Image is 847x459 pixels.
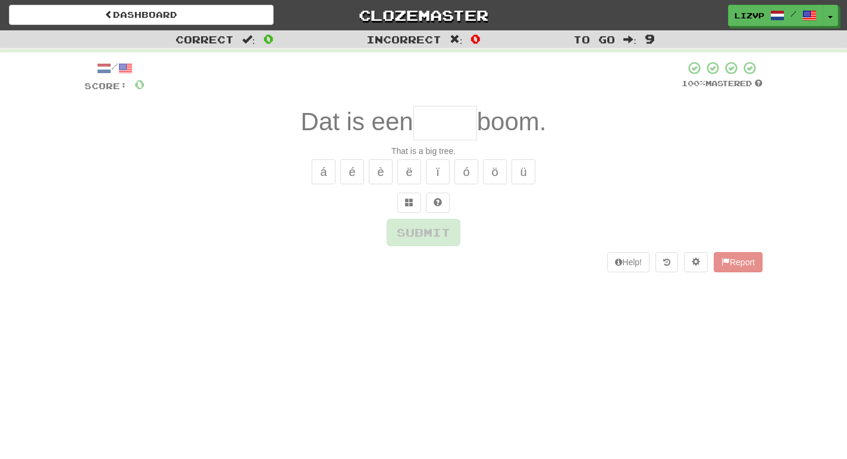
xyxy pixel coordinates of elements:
button: Switch sentence to multiple choice alt+p [397,193,421,213]
span: LizVP [735,10,764,21]
button: Round history (alt+y) [655,252,678,272]
button: é [340,159,364,184]
button: è [369,159,393,184]
button: Single letter hint - you only get 1 per sentence and score half the points! alt+h [426,193,450,213]
button: Report [714,252,763,272]
span: Score: [84,81,127,91]
span: 100 % [682,78,705,88]
button: Help! [607,252,650,272]
div: Mastered [682,78,763,89]
span: / [790,10,796,18]
span: To go [573,33,615,45]
button: ö [483,159,507,184]
span: Dat is een [301,108,413,136]
button: ï [426,159,450,184]
span: 0 [470,32,481,46]
div: / [84,61,145,76]
span: 0 [263,32,274,46]
button: ë [397,159,421,184]
span: 9 [645,32,655,46]
span: Correct [175,33,234,45]
span: boom. [477,108,547,136]
button: ó [454,159,478,184]
span: : [242,34,255,45]
div: That is a big tree. [84,145,763,157]
span: 0 [134,77,145,92]
a: LizVP / [728,5,823,26]
button: Submit [387,219,460,246]
button: á [312,159,335,184]
span: Incorrect [366,33,441,45]
button: ü [512,159,535,184]
span: : [623,34,636,45]
span: : [450,34,463,45]
a: Dashboard [9,5,274,25]
a: Clozemaster [291,5,556,26]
